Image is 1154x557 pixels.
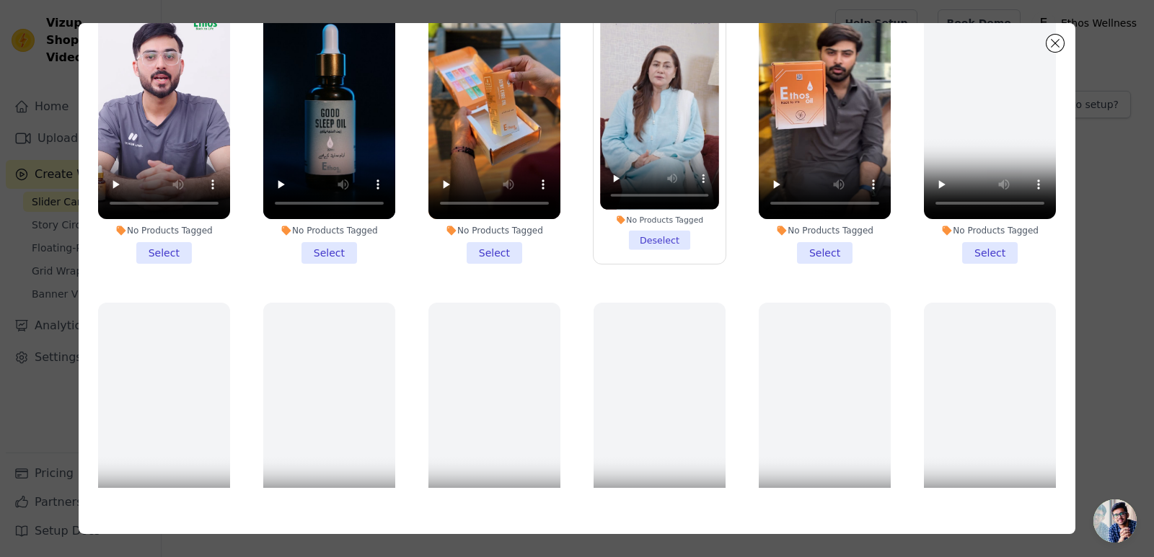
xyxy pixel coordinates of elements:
div: No Products Tagged [428,225,560,236]
button: Close modal [1047,35,1064,52]
div: No Products Tagged [759,225,891,236]
div: No Products Tagged [600,215,719,225]
div: Open chat [1093,499,1137,543]
div: No Products Tagged [263,225,395,236]
div: No Products Tagged [924,225,1056,236]
div: No Products Tagged [98,225,230,236]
